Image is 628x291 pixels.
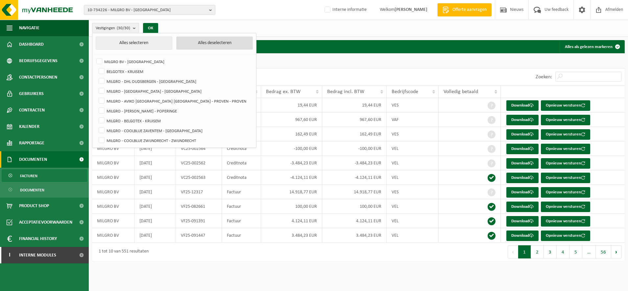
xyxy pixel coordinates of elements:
[97,76,252,86] label: MILGRO - DHL OUDSBERGEN - [GEOGRAPHIC_DATA]
[261,112,322,127] td: 967,60 EUR
[176,36,253,50] button: Alles deselecteren
[541,158,590,169] button: Opnieuw versturen
[322,112,387,127] td: 967,60 EUR
[176,156,222,170] td: VC25-002562
[323,5,367,15] label: Interne informatie
[387,141,439,156] td: VEL
[322,141,387,156] td: -100,00 EUR
[322,185,387,199] td: 14.918,77 EUR
[97,66,252,76] label: BELGOTEX - KRUISEM
[134,185,176,199] td: [DATE]
[541,115,590,125] button: Opnieuw versturen
[97,145,252,155] label: MILGRO - DHL BORNEM - BORNEM
[261,199,322,214] td: 100,00 EUR
[143,23,158,34] button: OK
[387,112,439,127] td: VAF
[19,247,56,263] span: Interne modules
[261,141,322,156] td: -100,00 EUR
[506,158,539,169] a: Download
[322,98,387,112] td: 19,44 EUR
[20,184,44,196] span: Documenten
[392,89,418,94] span: Bedrijfscode
[92,228,134,243] td: MILGRO BV
[387,228,439,243] td: VEL
[387,214,439,228] td: VEL
[508,245,518,258] button: Previous
[19,135,44,151] span: Rapportage
[19,102,45,118] span: Contracten
[222,170,261,185] td: Creditnota
[541,173,590,183] button: Opnieuw versturen
[222,214,261,228] td: Factuur
[261,228,322,243] td: 3.484,23 EUR
[541,100,590,111] button: Opnieuw versturen
[176,214,222,228] td: VF25-091391
[96,36,172,50] button: Alles selecteren
[92,23,139,33] button: Vestigingen(30/30)
[2,169,87,182] a: Facturen
[387,170,439,185] td: VEL
[518,245,531,258] button: 1
[176,185,222,199] td: VF25-12317
[92,141,134,156] td: MILGRO BV
[536,74,552,80] label: Zoeken:
[19,36,44,53] span: Dashboard
[582,245,596,258] span: …
[176,170,222,185] td: VC25-002563
[97,106,252,116] label: MILGRO - [PERSON_NAME] - POPERINGE
[322,127,387,141] td: 162,49 EUR
[92,156,134,170] td: MILGRO BV
[506,202,539,212] a: Download
[134,199,176,214] td: [DATE]
[541,202,590,212] button: Opnieuw versturen
[395,7,427,12] strong: [PERSON_NAME]
[506,100,539,111] a: Download
[134,141,176,156] td: [DATE]
[506,230,539,241] a: Download
[506,115,539,125] a: Download
[222,185,261,199] td: Factuur
[506,129,539,140] a: Download
[322,170,387,185] td: -4.124,11 EUR
[506,173,539,183] a: Download
[261,170,322,185] td: -4.124,11 EUR
[97,135,252,145] label: MILGRO - COOLBLUE ZWIJNDRECHT - ZWIJNDRECHT
[19,118,39,135] span: Kalender
[84,5,215,15] button: 10-734226 - MILGRO BV - [GEOGRAPHIC_DATA]
[87,5,206,15] span: 10-734226 - MILGRO BV - [GEOGRAPHIC_DATA]
[322,156,387,170] td: -3.484,23 EUR
[19,230,57,247] span: Financial History
[569,245,582,258] button: 5
[560,40,624,53] button: Alles als gelezen markeren
[322,214,387,228] td: 4.124,11 EUR
[134,170,176,185] td: [DATE]
[92,185,134,199] td: MILGRO BV
[541,230,590,241] button: Opnieuw versturen
[176,228,222,243] td: VF25-091447
[531,245,544,258] button: 2
[611,245,621,258] button: Next
[261,156,322,170] td: -3.484,23 EUR
[222,156,261,170] td: Creditnota
[541,144,590,154] button: Opnieuw versturen
[222,228,261,243] td: Factuur
[261,214,322,228] td: 4.124,11 EUR
[96,23,130,33] span: Vestigingen
[92,199,134,214] td: MILGRO BV
[506,187,539,198] a: Download
[266,89,301,94] span: Bedrag ex. BTW
[19,85,44,102] span: Gebruikers
[97,96,252,106] label: MILGRO - AVIKO [GEOGRAPHIC_DATA] [GEOGRAPHIC_DATA] - PROVEN - PROVEN
[134,214,176,228] td: [DATE]
[506,144,539,154] a: Download
[387,98,439,112] td: VES
[322,228,387,243] td: 3.484,23 EUR
[261,185,322,199] td: 14.918,77 EUR
[134,228,176,243] td: [DATE]
[222,141,261,156] td: Creditnota
[95,57,252,66] label: MILGRO BV - [GEOGRAPHIC_DATA]
[19,214,72,230] span: Acceptatievoorwaarden
[451,7,488,13] span: Offerte aanvragen
[20,170,37,182] span: Facturen
[95,246,149,258] div: 1 tot 10 van 551 resultaten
